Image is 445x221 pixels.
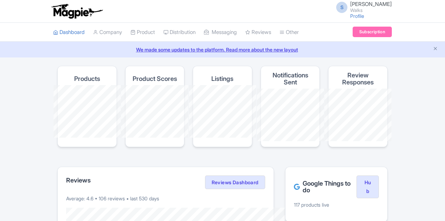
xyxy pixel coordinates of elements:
h4: Product Scores [133,75,177,82]
img: logo-ab69f6fb50320c5b225c76a69d11143b.png [50,4,104,19]
h4: Listings [211,75,233,82]
a: Profile [350,13,364,19]
button: Close announcement [433,45,438,53]
span: S [336,2,347,13]
a: Distribution [163,23,196,42]
h2: Google Things to do [294,180,356,194]
a: Reviews Dashboard [205,175,265,189]
a: Company [93,23,122,42]
a: Hub [356,175,379,199]
a: Product [130,23,155,42]
a: We made some updates to the platform. Read more about the new layout [4,46,441,53]
a: Subscription [353,27,392,37]
a: Messaging [204,23,237,42]
h4: Products [74,75,100,82]
span: [PERSON_NAME] [350,1,392,7]
h4: Notifications Sent [267,72,314,86]
a: Reviews [245,23,271,42]
h2: Reviews [66,177,91,184]
p: Average: 4.6 • 106 reviews • last 530 days [66,195,265,202]
p: 117 products live [294,201,379,208]
a: S [PERSON_NAME] Walks [332,1,392,13]
h4: Review Responses [334,72,382,86]
small: Walks [350,8,392,13]
a: Other [280,23,299,42]
a: Dashboard [53,23,85,42]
